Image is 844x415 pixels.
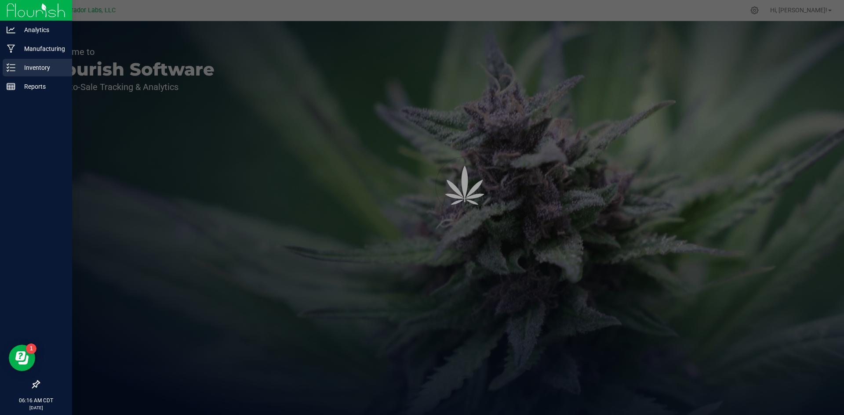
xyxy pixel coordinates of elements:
[15,25,68,35] p: Analytics
[4,404,68,411] p: [DATE]
[4,397,68,404] p: 06:16 AM CDT
[7,63,15,72] inline-svg: Inventory
[15,81,68,92] p: Reports
[9,345,35,371] iframe: Resource center
[7,82,15,91] inline-svg: Reports
[7,25,15,34] inline-svg: Analytics
[15,62,68,73] p: Inventory
[15,43,68,54] p: Manufacturing
[26,343,36,354] iframe: Resource center unread badge
[7,44,15,53] inline-svg: Manufacturing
